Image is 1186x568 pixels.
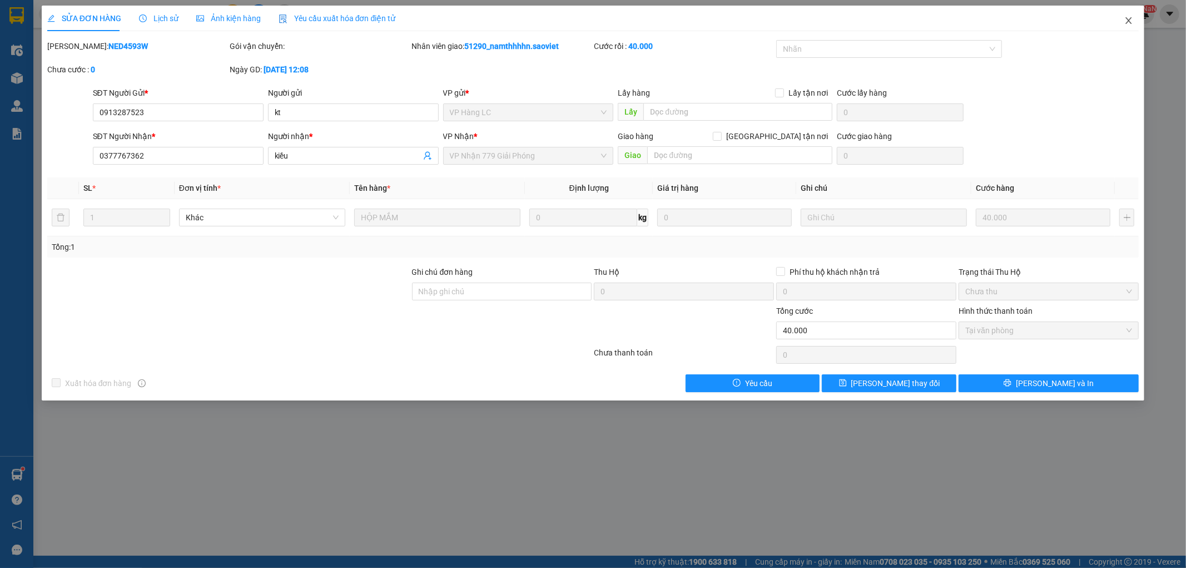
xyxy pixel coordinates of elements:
div: [PERSON_NAME]: [47,40,227,52]
span: [PERSON_NAME] và In [1016,377,1094,389]
span: [PERSON_NAME] thay đổi [851,377,940,389]
span: SỬA ĐƠN HÀNG [47,14,121,23]
span: Giao hàng [618,132,653,141]
button: printer[PERSON_NAME] và In [959,374,1139,392]
button: exclamation-circleYêu cầu [686,374,820,392]
b: 51290_namthhhhn.saoviet [465,42,559,51]
span: SL [83,184,92,192]
span: Giá trị hàng [657,184,698,192]
div: VP gửi [443,87,614,99]
div: Người gửi [268,87,439,99]
label: Cước giao hàng [837,132,892,141]
b: 0 [91,65,95,74]
span: Thu Hộ [594,268,619,276]
span: Ảnh kiện hàng [196,14,261,23]
input: 0 [657,209,792,226]
span: kg [637,209,648,226]
span: edit [47,14,55,22]
b: [DATE] 12:08 [264,65,309,74]
div: SĐT Người Gửi [93,87,264,99]
input: Ghi chú đơn hàng [412,283,592,300]
span: close [1124,16,1133,25]
span: Lấy hàng [618,88,650,97]
span: clock-circle [139,14,147,22]
span: info-circle [138,379,146,387]
div: Người nhận [268,130,439,142]
div: SĐT Người Nhận [93,130,264,142]
div: Ngày GD: [230,63,410,76]
div: Tổng: 1 [52,241,458,253]
div: Chưa cước : [47,63,227,76]
div: Chưa thanh toán [593,347,776,366]
div: Cước rồi : [594,40,774,52]
b: NED4593W [108,42,148,51]
span: Giao [618,146,647,164]
span: Lấy [618,103,643,121]
button: Close [1113,6,1144,37]
span: Tổng cước [776,307,813,315]
input: Cước lấy hàng [837,103,964,121]
input: Dọc đường [647,146,832,164]
span: Yêu cầu xuất hóa đơn điện tử [279,14,396,23]
span: VP Nhận 779 Giải Phóng [450,147,607,164]
img: icon [279,14,287,23]
span: Tên hàng [354,184,390,192]
th: Ghi chú [796,177,971,199]
button: plus [1119,209,1134,226]
span: picture [196,14,204,22]
input: 0 [976,209,1110,226]
span: Định lượng [569,184,609,192]
span: VP Hàng LC [450,104,607,121]
span: user-add [423,151,432,160]
label: Ghi chú đơn hàng [412,268,473,276]
label: Cước lấy hàng [837,88,887,97]
input: Dọc đường [643,103,832,121]
span: printer [1004,379,1011,388]
input: Cước giao hàng [837,147,964,165]
div: Nhân viên giao: [412,40,592,52]
b: 40.000 [628,42,653,51]
span: VP Nhận [443,132,474,141]
div: Gói vận chuyển: [230,40,410,52]
span: Tại văn phòng [965,322,1132,339]
span: Cước hàng [976,184,1014,192]
span: save [839,379,847,388]
div: Trạng thái Thu Hộ [959,266,1139,278]
span: Phí thu hộ khách nhận trả [785,266,884,278]
span: exclamation-circle [733,379,741,388]
span: Xuất hóa đơn hàng [61,377,136,389]
button: delete [52,209,70,226]
span: Chưa thu [965,283,1132,300]
span: Lịch sử [139,14,178,23]
span: Khác [186,209,339,226]
span: Yêu cầu [745,377,772,389]
span: [GEOGRAPHIC_DATA] tận nơi [722,130,832,142]
button: save[PERSON_NAME] thay đổi [822,374,956,392]
span: Đơn vị tính [179,184,221,192]
input: Ghi Chú [801,209,967,226]
input: VD: Bàn, Ghế [354,209,520,226]
label: Hình thức thanh toán [959,307,1033,315]
span: Lấy tận nơi [784,87,832,99]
